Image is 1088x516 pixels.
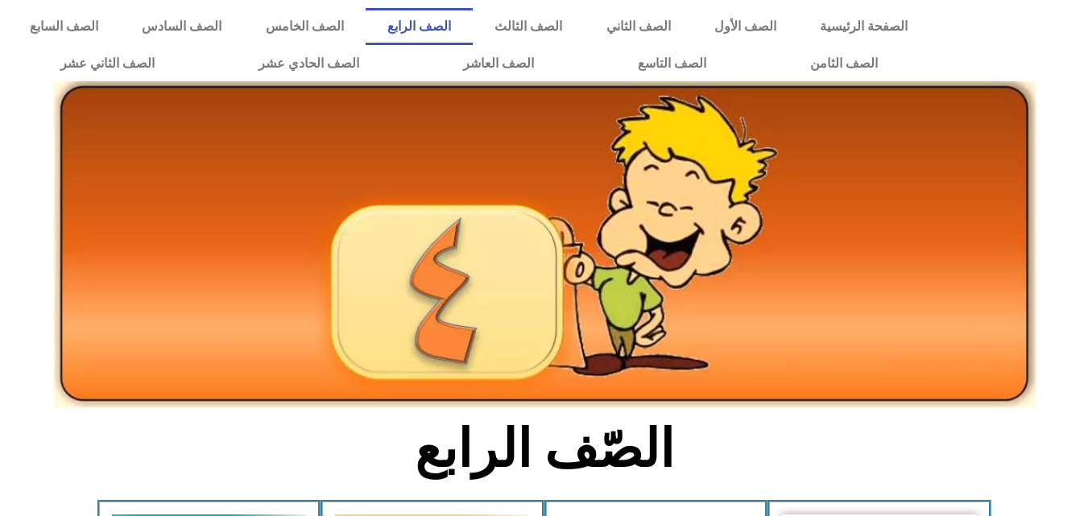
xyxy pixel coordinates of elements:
a: الصفحة الرئيسية [798,8,929,45]
a: الصف الأول [693,8,798,45]
a: الصف السابع [8,8,120,45]
a: الصف الثامن [758,45,929,82]
h2: الصّف الرابع [278,418,810,481]
a: الصف العاشر [411,45,585,82]
a: الصف الثاني [585,8,693,45]
a: الصف الرابع [366,8,473,45]
a: الصف الثالث [473,8,584,45]
a: الصف التاسع [585,45,758,82]
a: الصف الخامس [244,8,366,45]
a: الصف السادس [120,8,243,45]
a: الصف الحادي عشر [206,45,411,82]
a: الصف الثاني عشر [8,45,206,82]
